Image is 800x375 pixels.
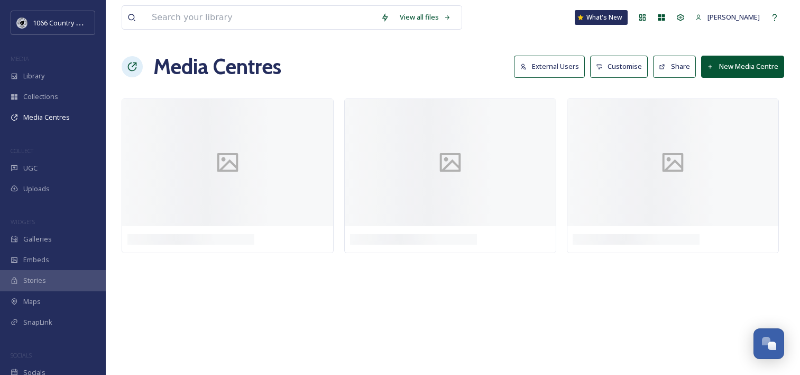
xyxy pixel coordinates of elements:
button: Customise [590,56,648,77]
span: [PERSON_NAME] [707,12,760,22]
a: [PERSON_NAME] [690,7,765,28]
span: Uploads [23,184,50,194]
span: WIDGETS [11,218,35,226]
h1: Media Centres [153,51,281,83]
span: COLLECT [11,147,33,155]
button: New Media Centre [701,56,784,77]
span: SnapLink [23,317,52,327]
span: Galleries [23,234,52,244]
button: External Users [514,56,585,77]
span: UGC [23,163,38,173]
a: External Users [514,56,590,77]
span: SOCIALS [11,351,32,359]
span: Collections [23,92,58,102]
a: View all files [394,7,456,28]
span: Library [23,71,44,81]
img: logo_footerstamp.png [17,17,27,28]
span: 1066 Country Marketing [33,17,107,28]
button: Share [653,56,696,77]
span: Embeds [23,255,49,265]
span: Maps [23,297,41,307]
span: Stories [23,275,46,285]
a: Customise [590,56,654,77]
input: Search your library [146,6,375,29]
span: Media Centres [23,112,70,122]
button: Open Chat [753,328,784,359]
a: What's New [575,10,628,25]
span: MEDIA [11,55,29,63]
